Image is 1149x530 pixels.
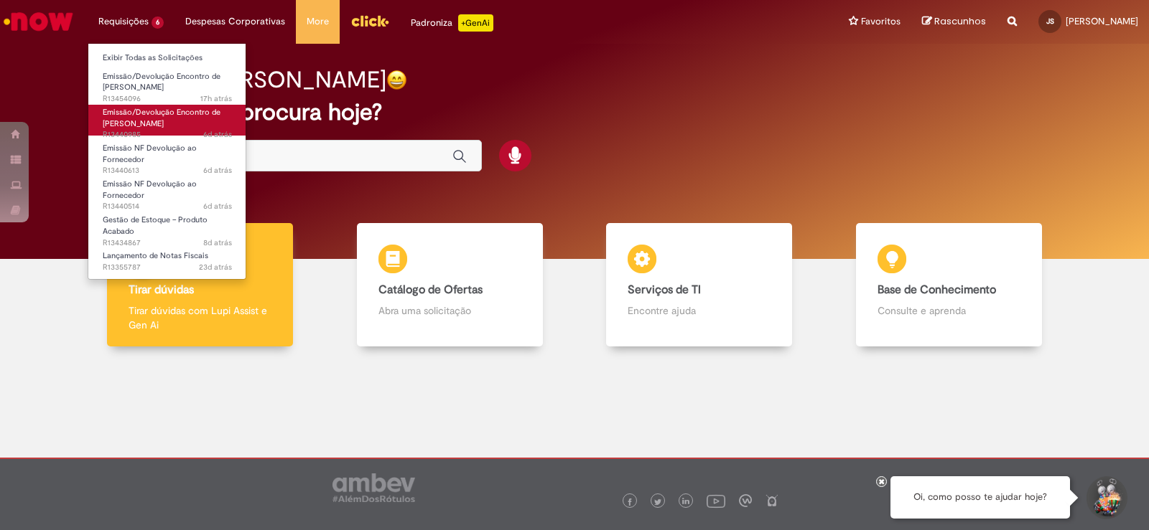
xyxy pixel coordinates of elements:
[739,494,752,507] img: logo_footer_workplace.png
[628,283,701,297] b: Serviços de TI
[878,303,1020,318] p: Consulte e aprenda
[1,7,75,36] img: ServiceNow
[332,473,415,502] img: logo_footer_ambev_rotulo_gray.png
[307,14,329,29] span: More
[75,223,325,347] a: Tirar dúvidas Tirar dúvidas com Lupi Assist e Gen Ai
[1084,476,1127,519] button: Iniciar Conversa de Suporte
[103,107,220,129] span: Emissão/Devolução Encontro de [PERSON_NAME]
[88,50,246,66] a: Exibir Todas as Solicitações
[88,248,246,275] a: Aberto R13355787 : Lançamento de Notas Fiscais
[878,283,996,297] b: Base de Conhecimento
[411,14,493,32] div: Padroniza
[103,71,220,93] span: Emissão/Devolução Encontro de [PERSON_NAME]
[199,262,232,273] span: 23d atrás
[203,165,232,176] span: 6d atrás
[682,498,689,506] img: logo_footer_linkedin.png
[1046,16,1054,26] span: JS
[203,165,232,176] time: 22/08/2025 15:54:24
[350,10,389,32] img: click_logo_yellow_360x200.png
[203,237,232,248] time: 21/08/2025 09:21:44
[111,67,386,93] h2: Bom dia, [PERSON_NAME]
[103,237,232,249] span: R13434867
[654,498,661,506] img: logo_footer_twitter.png
[103,214,208,237] span: Gestão de Estoque – Produto Acabado
[203,129,232,140] time: 22/08/2025 17:00:30
[103,93,232,105] span: R13454096
[890,476,1070,519] div: Oi, como posso te ajudar hoje?
[103,143,197,165] span: Emissão NF Devolução ao Fornecedor
[574,223,824,347] a: Serviços de TI Encontre ajuda
[103,262,232,273] span: R13355787
[386,70,407,90] img: happy-face.png
[1066,15,1138,27] span: [PERSON_NAME]
[129,303,271,332] p: Tirar dúvidas com Lupi Assist e Gen Ai
[922,15,986,29] a: Rascunhos
[203,201,232,212] span: 6d atrás
[458,14,493,32] p: +GenAi
[203,237,232,248] span: 8d atrás
[98,14,149,29] span: Requisições
[626,498,633,506] img: logo_footer_facebook.png
[88,43,246,280] ul: Requisições
[199,262,232,273] time: 05/08/2025 14:34:56
[103,165,232,176] span: R13440613
[325,223,575,347] a: Catálogo de Ofertas Abra uma solicitação
[88,212,246,243] a: Aberto R13434867 : Gestão de Estoque – Produto Acabado
[203,201,232,212] time: 22/08/2025 15:38:20
[378,283,483,297] b: Catálogo de Ofertas
[378,303,521,318] p: Abra uma solicitação
[103,129,232,141] span: R13440985
[200,93,232,104] time: 27/08/2025 18:02:22
[129,283,194,297] b: Tirar dúvidas
[203,129,232,140] span: 6d atrás
[111,100,1038,125] h2: O que você procura hoje?
[766,494,778,507] img: logo_footer_naosei.png
[200,93,232,104] span: 17h atrás
[152,16,164,29] span: 6
[707,491,725,510] img: logo_footer_youtube.png
[628,303,771,318] p: Encontre ajuda
[824,223,1074,347] a: Base de Conhecimento Consulte e aprenda
[934,14,986,28] span: Rascunhos
[185,14,285,29] span: Despesas Corporativas
[88,105,246,136] a: Aberto R13440985 : Emissão/Devolução Encontro de Contas Fornecedor
[103,250,208,261] span: Lançamento de Notas Fiscais
[861,14,901,29] span: Favoritos
[103,179,197,201] span: Emissão NF Devolução ao Fornecedor
[88,69,246,100] a: Aberto R13454096 : Emissão/Devolução Encontro de Contas Fornecedor
[88,176,246,207] a: Aberto R13440514 : Emissão NF Devolução ao Fornecedor
[88,141,246,171] a: Aberto R13440613 : Emissão NF Devolução ao Fornecedor
[103,201,232,212] span: R13440514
